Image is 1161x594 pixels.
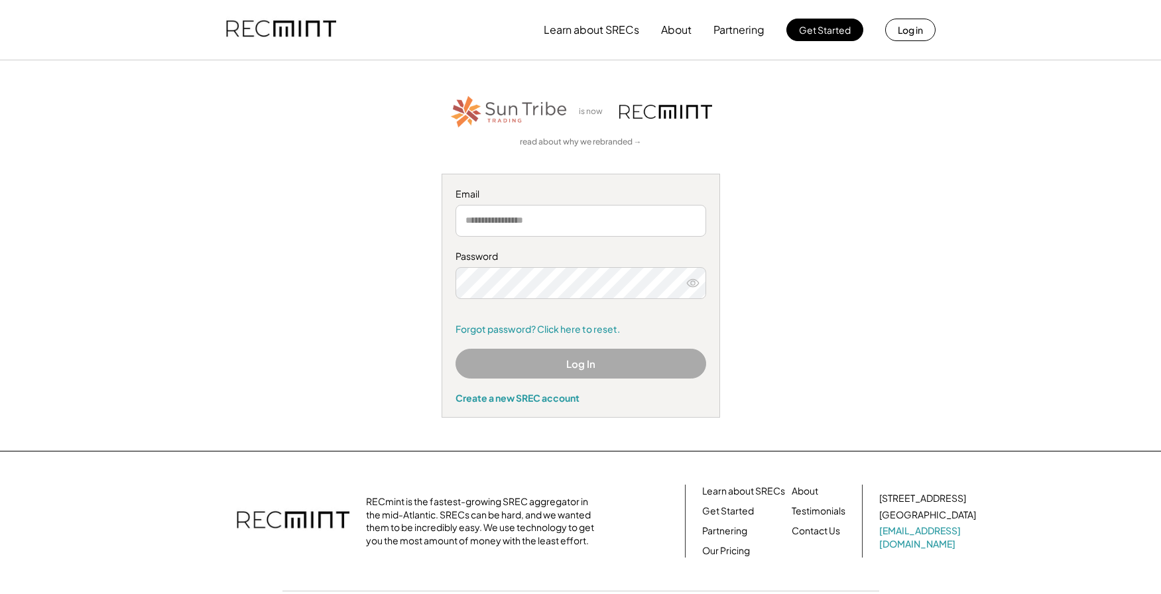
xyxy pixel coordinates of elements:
[226,7,336,52] img: recmint-logotype%403x.png
[456,323,706,336] a: Forgot password? Click here to reset.
[619,105,712,119] img: recmint-logotype%403x.png
[366,495,601,547] div: RECmint is the fastest-growing SREC aggregator in the mid-Atlantic. SRECs can be hard, and we wan...
[456,392,706,404] div: Create a new SREC account
[702,524,747,538] a: Partnering
[450,93,569,130] img: STT_Horizontal_Logo%2B-%2BColor.png
[879,492,966,505] div: [STREET_ADDRESS]
[237,498,349,544] img: recmint-logotype%403x.png
[879,524,979,550] a: [EMAIL_ADDRESS][DOMAIN_NAME]
[879,508,976,522] div: [GEOGRAPHIC_DATA]
[702,505,754,518] a: Get Started
[702,544,750,558] a: Our Pricing
[702,485,785,498] a: Learn about SRECs
[786,19,863,41] button: Get Started
[576,106,613,117] div: is now
[713,17,764,43] button: Partnering
[661,17,692,43] button: About
[520,137,642,148] a: read about why we rebranded →
[792,485,818,498] a: About
[456,250,706,263] div: Password
[456,349,706,379] button: Log In
[544,17,639,43] button: Learn about SRECs
[792,524,840,538] a: Contact Us
[885,19,936,41] button: Log in
[456,188,706,201] div: Email
[792,505,845,518] a: Testimonials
